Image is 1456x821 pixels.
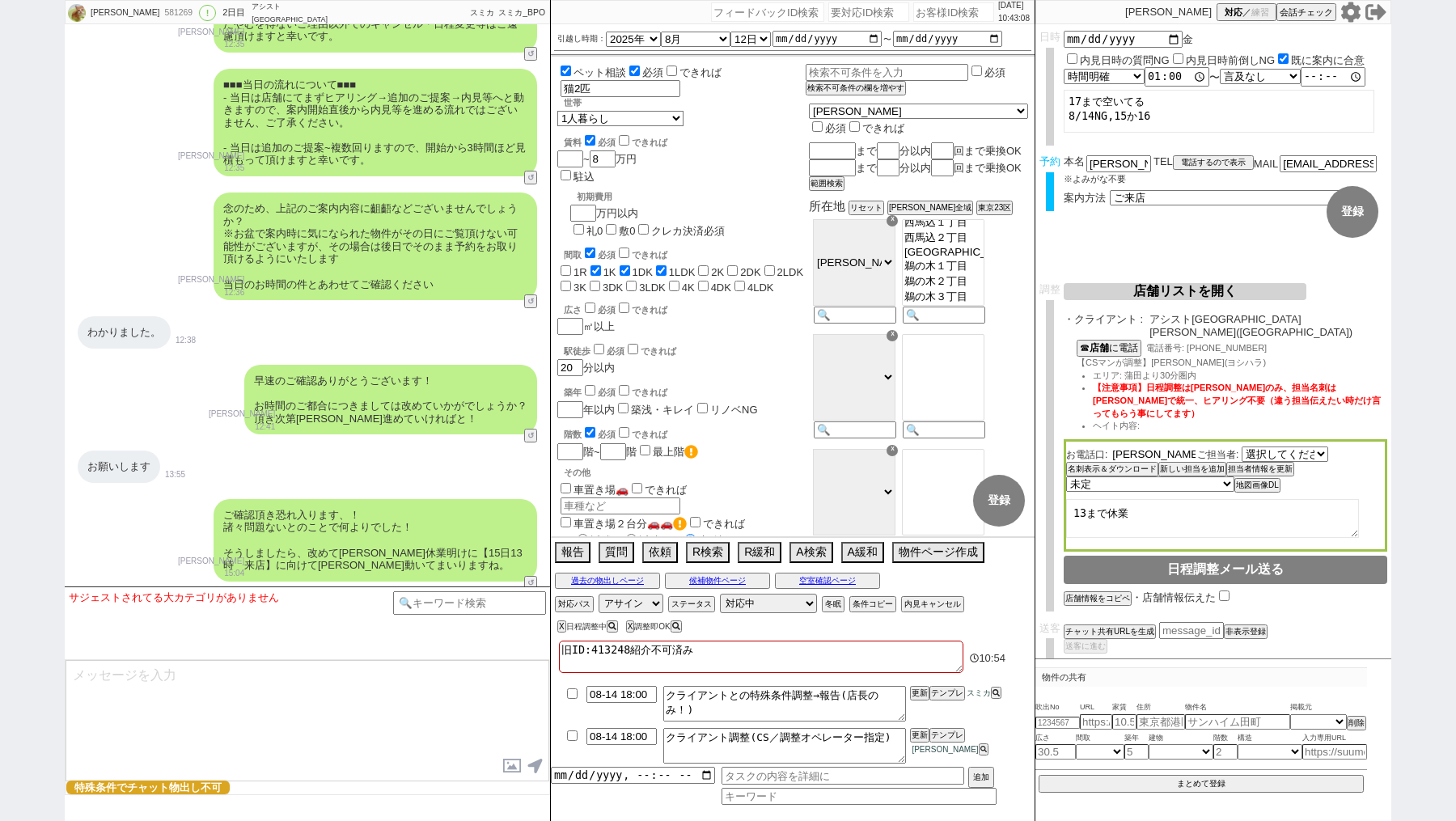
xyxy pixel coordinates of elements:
label: できれば [846,122,904,134]
button: 物件ページ作成 [892,542,984,563]
div: 581269 [159,6,196,19]
input: 2 [1213,744,1238,760]
button: 条件コピー [849,596,896,612]
div: 間取 [564,245,806,261]
p: [PERSON_NAME] [178,273,244,286]
div: 念のため、上記のご案内内容に齟齬などございませんでしょうか？ ※お盆で案内時に気になられた物件がその日にご覧頂けない可能性がございますが、その場合は後日でそのまま予約をお取り頂けるようにいたしま... [214,193,537,300]
input: できれば [619,248,629,258]
button: ↺ [524,429,537,442]
button: リセット [849,201,884,215]
label: 駐込 [574,171,595,183]
input: 🔍キーワード検索 [393,591,546,615]
div: ㎡以上 [557,300,806,335]
span: 電話番号: [PHONE_NUMBER] [1146,343,1267,353]
span: お電話口: [1066,449,1107,460]
button: 会話チェック [1276,3,1336,21]
p: 10:43:08 [998,12,1030,25]
label: 引越し時期： [557,32,606,45]
input: できれば [619,135,629,146]
span: 築年 [1124,732,1149,745]
label: 車置き場２台分🚗🚗 [557,518,687,530]
input: できれば [619,427,629,438]
input: 車置き場🚗 [561,483,571,493]
span: 家賃 [1112,701,1136,714]
span: スミカ_BPO [498,8,545,17]
span: TEL [1153,155,1173,167]
div: ☓ [887,445,898,456]
span: スミカ [470,8,494,17]
button: チャット共有URLを生成 [1064,624,1156,639]
p: [PERSON_NAME] [178,555,244,568]
button: 報告 [555,542,590,563]
label: 近隣不可 [622,535,681,547]
label: 2LDK [777,266,804,278]
span: 所在地 [809,199,845,213]
span: 送客 [1039,622,1060,634]
input: サンハイム田町 [1185,714,1290,730]
div: わかりました。 [78,316,171,349]
label: 内見日時の質問NG [1080,54,1170,66]
button: X [557,620,566,633]
span: 【CSマンが調整】[PERSON_NAME](ヨシハラ) [1077,358,1266,367]
label: 4LDK [747,281,774,294]
label: 3K [574,281,586,294]
p: その他 [564,467,806,479]
button: R緩和 [738,542,781,563]
span: 対応 [1225,6,1242,19]
span: 必須 [825,122,846,134]
input: 東京都港区海岸３ [1136,714,1185,730]
input: 5 [1124,744,1149,760]
div: 階数 [564,425,806,441]
div: 広さ [564,300,806,316]
span: 物件名 [1185,701,1290,714]
label: 1DK [633,266,653,278]
option: 西馬込１丁目 [903,215,984,231]
label: 1R [574,266,587,278]
div: 年以内 [557,383,806,418]
button: 店舗リストを開く [1064,283,1306,300]
input: お電話口 [1111,447,1197,461]
div: 〜 [1064,67,1387,87]
option: 鵜の木１丁目 [903,259,984,274]
label: できれば [616,387,667,397]
span: アシスト[GEOGRAPHIC_DATA][PERSON_NAME]([GEOGRAPHIC_DATA]) [1149,313,1387,338]
input: https://suumo.jp/chintai/jnc_000022489271 [1080,714,1112,730]
label: 3DK [603,281,623,294]
label: 2K [711,266,724,278]
label: 4K [682,281,695,294]
button: ↺ [524,294,537,308]
span: 練習 [1251,6,1269,19]
span: 住所 [1136,701,1185,714]
button: 店舗情報をコピペ [1064,591,1132,606]
button: 名刺表示＆ダウンロード [1066,462,1158,476]
label: 礼0 [586,225,603,237]
button: R検索 [686,542,730,563]
span: 建物 [1149,732,1213,745]
label: 既に案内に合意 [1291,54,1365,66]
span: 金 [1183,33,1193,45]
input: 車置き場２台分🚗🚗 [561,517,571,527]
input: できれば [628,344,638,354]
label: 内見日時前倒しNG [1186,54,1276,66]
div: お願いします [78,451,160,483]
input: 車種など [561,497,680,514]
button: 範囲検索 [809,176,844,191]
button: ステータス [668,596,715,612]
span: 回まで乗換OK [954,145,1022,157]
span: [PERSON_NAME] [910,745,978,754]
span: 本名 [1064,155,1085,172]
div: 日程調整中 [557,622,622,631]
div: 調整即OK [626,622,686,631]
span: 案内方法 [1064,192,1106,204]
label: 1K [603,266,616,278]
label: 近隣可 [574,535,622,547]
button: 質問 [599,542,634,563]
div: ☓ [887,215,898,226]
label: できれば [687,518,745,530]
span: 必須 [598,430,616,439]
button: ☎店舗に電話 [1077,340,1141,357]
button: 非表示登録 [1224,624,1268,639]
input: フィードバックID検索 [711,2,824,22]
span: 必須 [642,66,663,78]
div: ! [199,5,216,21]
